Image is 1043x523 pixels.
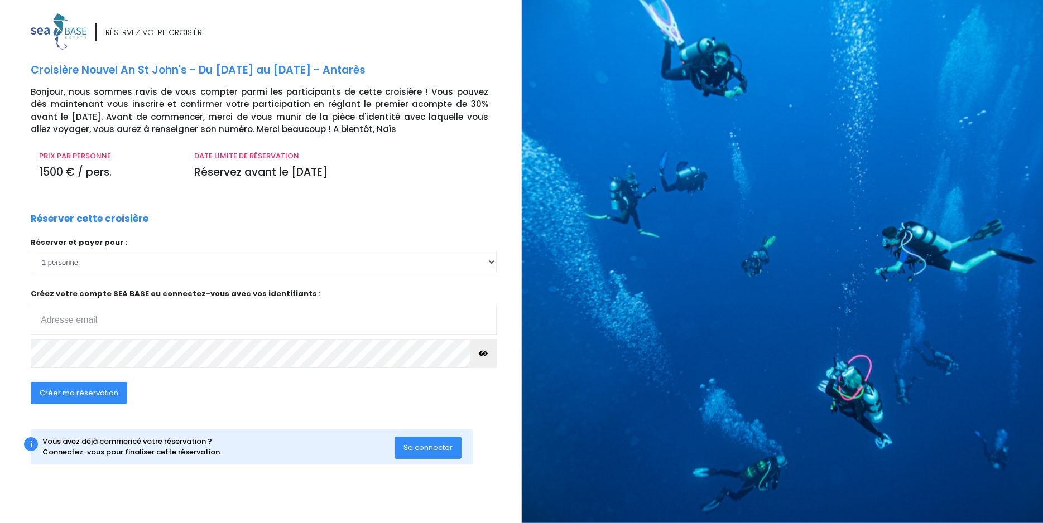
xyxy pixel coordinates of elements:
[194,164,488,181] p: Réservez avant le [DATE]
[31,212,148,226] p: Réserver cette croisière
[42,436,395,458] div: Vous avez déjà commencé votre réservation ? Connectez-vous pour finaliser cette réservation.
[194,151,488,162] p: DATE LIMITE DE RÉSERVATION
[31,237,497,248] p: Réserver et payer pour :
[31,86,513,136] p: Bonjour, nous sommes ravis de vous compter parmi les participants de cette croisière ! Vous pouve...
[31,382,127,404] button: Créer ma réservation
[24,437,38,451] div: i
[403,442,453,453] span: Se connecter
[40,388,118,398] span: Créer ma réservation
[39,151,177,162] p: PRIX PAR PERSONNE
[31,62,513,79] p: Croisière Nouvel An St John's - Du [DATE] au [DATE] - Antarès
[395,442,462,452] a: Se connecter
[31,288,497,335] p: Créez votre compte SEA BASE ou connectez-vous avec vos identifiants :
[105,27,206,38] div: RÉSERVEZ VOTRE CROISIÈRE
[31,13,86,50] img: logo_color1.png
[39,164,177,181] p: 1500 € / pers.
[31,306,497,335] input: Adresse email
[395,437,462,459] button: Se connecter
